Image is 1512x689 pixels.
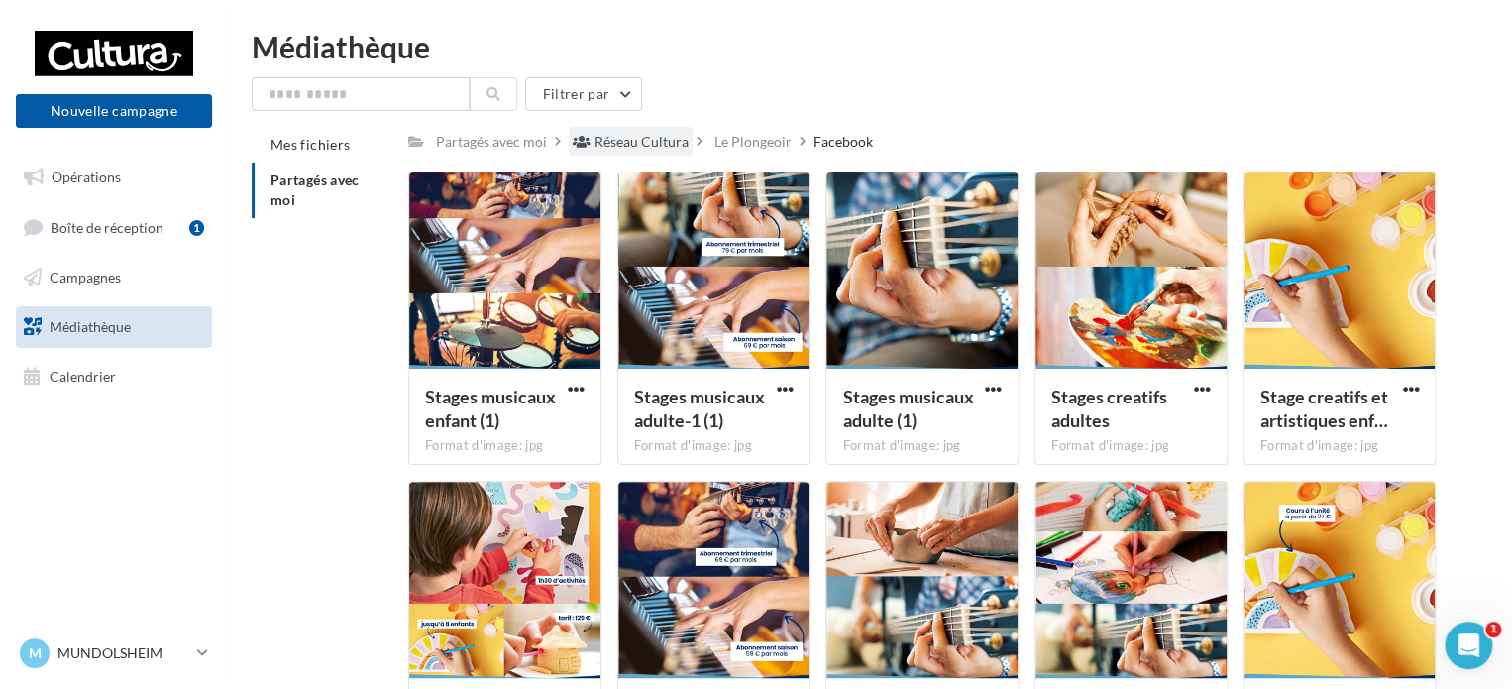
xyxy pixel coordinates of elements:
[842,437,1002,455] div: Format d'image: jpg
[12,206,216,249] a: Boîte de réception1
[12,306,216,348] a: Médiathèque
[50,269,121,286] span: Campagnes
[16,634,212,672] a: M MUNDOLSHEIM
[594,132,689,152] div: Réseau Cultura
[1260,437,1420,455] div: Format d'image: jpg
[252,32,1488,61] div: Médiathèque
[425,437,585,455] div: Format d'image: jpg
[1051,437,1211,455] div: Format d'image: jpg
[1445,622,1492,669] iframe: Intercom live chat
[50,367,116,384] span: Calendrier
[270,136,350,153] span: Mes fichiers
[436,132,547,152] div: Partagés avec moi
[52,169,121,185] span: Opérations
[425,386,556,431] span: Stages musicaux enfant (1)
[714,132,792,152] div: Le Plongeoir
[12,356,216,398] a: Calendrier
[16,94,212,128] button: Nouvelle campagne
[1051,386,1167,431] span: Stages creatifs adultes
[1485,622,1501,637] span: 1
[525,77,642,111] button: Filtrer par
[12,257,216,298] a: Campagnes
[29,643,42,663] span: M
[634,437,794,455] div: Format d'image: jpg
[813,132,873,152] div: Facebook
[189,220,204,236] div: 1
[51,218,163,235] span: Boîte de réception
[842,386,973,431] span: Stages musicaux adulte (1)
[57,643,189,663] p: MUNDOLSHEIM
[270,172,360,208] span: Partagés avec moi
[50,318,131,335] span: Médiathèque
[12,157,216,198] a: Opérations
[1260,386,1388,431] span: Stage creatifs et artistiques enfant
[634,386,765,431] span: Stages musicaux adulte-1 (1)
